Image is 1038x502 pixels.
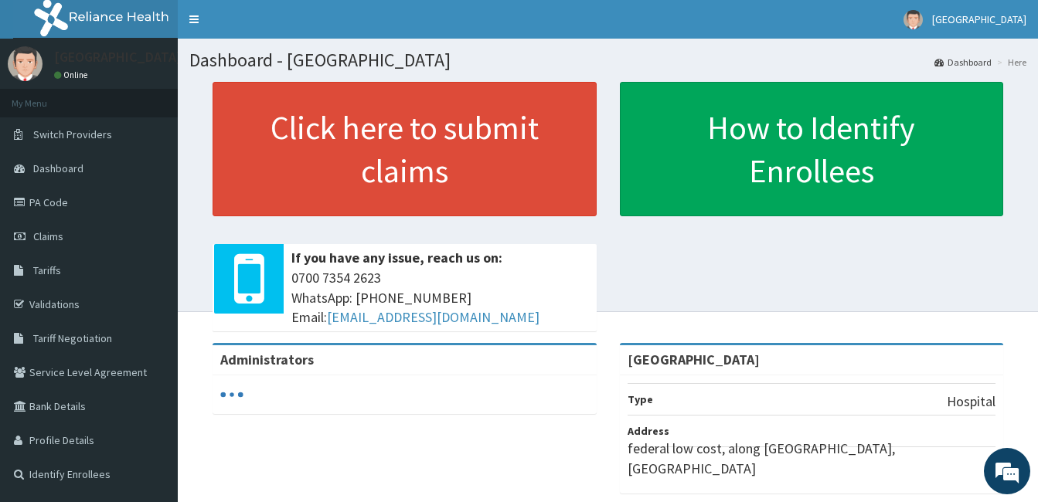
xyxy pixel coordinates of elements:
[932,12,1026,26] span: [GEOGRAPHIC_DATA]
[628,424,669,438] b: Address
[327,308,539,326] a: [EMAIL_ADDRESS][DOMAIN_NAME]
[947,392,995,412] p: Hospital
[934,56,992,69] a: Dashboard
[291,249,502,266] b: If you have any issue, reach us on:
[291,268,589,327] span: 0700 7354 2623 WhatsApp: [PHONE_NUMBER] Email:
[33,331,112,345] span: Tariff Negotiation
[220,383,243,406] svg: audio-loading
[904,10,923,29] img: User Image
[33,127,112,141] span: Switch Providers
[220,351,314,368] b: Administrators
[33,161,83,175] span: Dashboard
[993,56,1026,69] li: Here
[33,263,61,277] span: Tariffs
[8,46,43,81] img: User Image
[54,50,182,64] p: [GEOGRAPHIC_DATA]
[213,82,597,216] a: Click here to submit claims
[33,229,63,243] span: Claims
[54,70,91,80] a: Online
[620,82,1004,216] a: How to Identify Enrollees
[628,392,653,406] b: Type
[628,439,996,478] p: federal low cost, along [GEOGRAPHIC_DATA], [GEOGRAPHIC_DATA]
[189,50,1026,70] h1: Dashboard - [GEOGRAPHIC_DATA]
[628,351,760,368] strong: [GEOGRAPHIC_DATA]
